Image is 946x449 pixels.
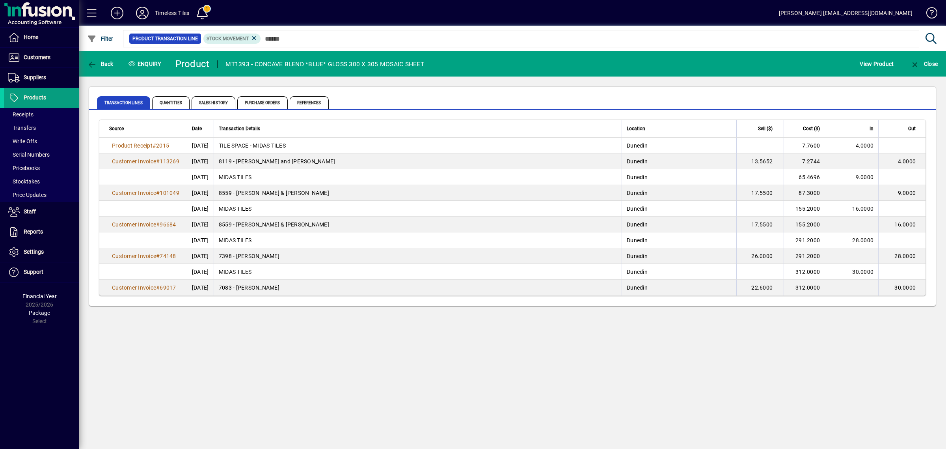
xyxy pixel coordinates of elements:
span: Purchase Orders [237,96,288,109]
span: Sales History [192,96,235,109]
a: Suppliers [4,68,79,88]
div: Cost ($) [789,124,827,133]
span: Dunedin [627,190,648,196]
span: Dunedin [627,174,648,180]
span: Sell ($) [758,124,773,133]
span: 74148 [160,253,176,259]
div: [PERSON_NAME] [EMAIL_ADDRESS][DOMAIN_NAME] [779,7,912,19]
div: Product [175,58,210,70]
td: 65.4696 [784,169,831,185]
td: [DATE] [187,248,214,264]
button: View Product [858,57,896,71]
span: Support [24,269,43,275]
div: Location [627,124,732,133]
span: Cost ($) [803,124,820,133]
a: Customer Invoice#113269 [109,157,182,166]
td: [DATE] [187,169,214,185]
span: Dunedin [627,284,648,291]
span: Write Offs [8,138,37,144]
div: Source [109,124,182,133]
td: 7083 - [PERSON_NAME] [214,280,622,296]
td: 7398 - [PERSON_NAME] [214,248,622,264]
a: Customer Invoice#69017 [109,283,179,292]
div: Enquiry [122,58,169,70]
span: # [153,142,156,149]
span: Location [627,124,645,133]
span: Dunedin [627,237,648,243]
span: # [156,221,160,228]
span: Stock movement [207,36,249,41]
td: [DATE] [187,185,214,201]
td: [DATE] [187,217,214,232]
span: 28.0000 [852,237,873,243]
span: 16.0000 [894,221,916,228]
span: Pricebooks [8,165,40,171]
a: Price Updates [4,188,79,202]
button: Back [85,57,115,71]
td: 87.3000 [784,185,831,201]
span: Home [24,34,38,40]
span: Serial Numbers [8,152,50,158]
span: 113269 [160,158,179,165]
span: Customer Invoice [112,221,156,228]
span: 28.0000 [894,253,916,259]
a: Home [4,28,79,47]
span: 4.0000 [856,142,874,149]
span: Filter [87,36,114,42]
td: MIDAS TILES [214,201,622,217]
a: Knowledge Base [920,2,936,27]
span: Transaction Lines [97,96,150,109]
mat-chip: Product Transaction Type: Stock movement [203,34,261,44]
app-page-header-button: Close enquiry [902,57,946,71]
span: Customer Invoice [112,158,156,165]
span: Reports [24,228,43,235]
span: Back [87,61,114,67]
span: Quantities [152,96,190,109]
td: 8119 - [PERSON_NAME] and [PERSON_NAME] [214,153,622,169]
span: 4.0000 [898,158,916,165]
span: Products [24,94,46,101]
td: MIDAS TILES [214,232,622,248]
span: # [156,253,160,259]
td: [DATE] [187,264,214,280]
button: Close [908,57,940,71]
a: Customer Invoice#101049 [109,189,182,197]
span: Close [910,61,938,67]
span: # [156,158,160,165]
td: 155.2000 [784,201,831,217]
td: 26.0000 [736,248,784,264]
span: In [870,124,873,133]
td: 291.2000 [784,248,831,264]
a: Customer Invoice#74148 [109,252,179,260]
span: Financial Year [22,293,57,299]
span: Suppliers [24,74,46,80]
td: 291.2000 [784,232,831,248]
td: [DATE] [187,232,214,248]
a: Pricebooks [4,161,79,175]
span: Customer Invoice [112,284,156,291]
span: Price Updates [8,192,47,198]
span: 30.0000 [852,269,873,275]
a: Stocktakes [4,175,79,188]
span: Date [192,124,202,133]
td: [DATE] [187,280,214,296]
span: Dunedin [627,221,648,228]
span: 9.0000 [898,190,916,196]
span: 16.0000 [852,206,873,212]
td: 8559 - [PERSON_NAME] & [PERSON_NAME] [214,217,622,232]
div: Timeless Tiles [155,7,189,19]
span: Transaction Details [219,124,260,133]
span: Transfers [8,125,36,131]
span: Customer Invoice [112,253,156,259]
span: 30.0000 [894,284,916,291]
a: Staff [4,202,79,222]
a: Customer Invoice#96684 [109,220,179,229]
td: 22.6000 [736,280,784,296]
span: Staff [24,208,36,215]
button: Add [104,6,130,20]
span: Customers [24,54,50,60]
span: Product Transaction Line [132,35,198,43]
span: Stocktakes [8,178,40,185]
span: Package [29,310,50,316]
span: References [290,96,329,109]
